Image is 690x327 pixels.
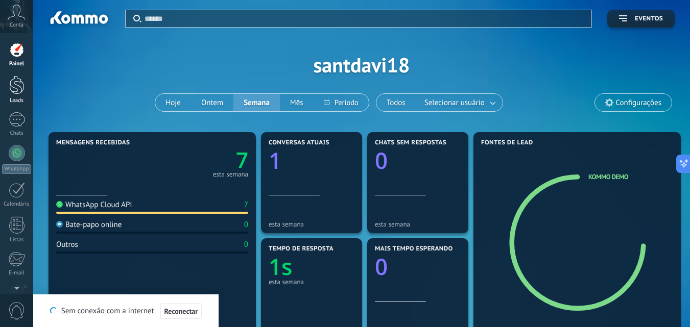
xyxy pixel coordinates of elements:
div: Calendário [2,201,32,208]
span: Conta [10,22,23,29]
text: 1s [269,251,293,282]
span: Tempo de resposta [269,245,334,253]
button: Selecionar usuário [416,94,503,111]
div: WhatsApp [2,164,31,174]
span: Chats sem respostas [375,139,446,146]
div: esta semana [375,220,461,228]
text: 7 [236,145,248,174]
a: 7 [152,145,248,174]
button: Ontem [191,94,233,111]
span: Reconectar [164,308,198,315]
span: Mais tempo esperando [375,245,453,253]
div: Sem conexão com a internet [50,303,202,319]
div: Leads [2,97,32,104]
span: Conversas atuais [269,139,329,146]
button: Hoje [155,94,191,111]
div: Bate-papo online [56,220,122,230]
span: Mensagens recebidas [56,139,130,146]
div: esta semana [269,278,354,286]
a: Kommo Demo [588,172,628,181]
div: Outros [56,240,78,249]
div: 0 [244,220,248,230]
img: Bate-papo online [56,221,63,228]
button: Mês [280,94,314,111]
div: WhatsApp Cloud API [56,200,132,210]
button: Reconectar [160,303,202,319]
text: 1 [269,145,281,175]
div: Chats [2,130,32,137]
span: Eventos [635,15,663,22]
span: Configurações [616,98,661,107]
div: Listas [2,237,32,243]
div: E-mail [2,270,32,276]
div: 7 [244,200,248,210]
span: Selecionar usuário [422,96,487,110]
text: 0 [375,145,388,175]
text: 0 [375,251,388,282]
button: Eventos [607,10,675,28]
div: Painel [2,61,32,67]
button: Semana [233,94,280,111]
div: esta semana [213,172,248,177]
div: 0 [244,240,248,249]
button: Período [314,94,369,111]
button: Todos [376,94,416,111]
img: WhatsApp Cloud API [56,201,63,208]
span: Fontes de lead [481,139,533,146]
div: esta semana [269,220,354,228]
